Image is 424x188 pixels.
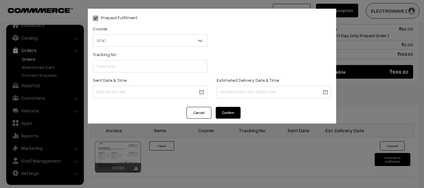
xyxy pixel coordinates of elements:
span: DTDC [93,34,207,47]
label: Prepaid Fulfilment [93,14,138,21]
input: Estimated Delivery Date & Time [217,86,331,98]
input: Sent Date & Time [93,86,207,98]
label: Estimated Delivery Date & Time [217,77,279,83]
button: Cancel [187,107,211,119]
input: Tracking No [93,60,207,72]
span: DTDC [93,35,207,46]
label: Courier [93,25,108,32]
label: Sent Date & Time [93,77,127,83]
label: Tracking No [93,51,116,58]
button: Confirm [216,107,241,119]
